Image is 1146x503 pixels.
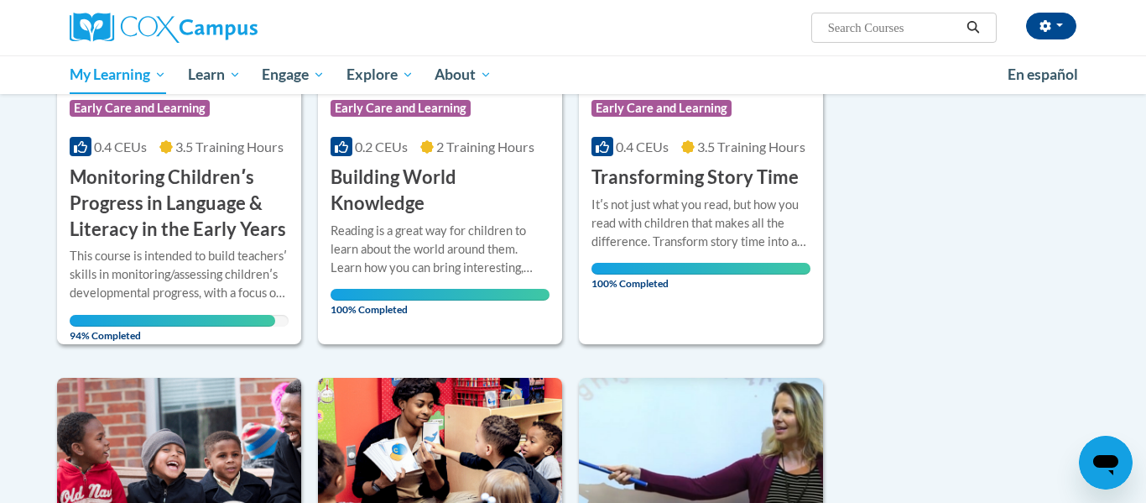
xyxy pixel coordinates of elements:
a: Explore [336,55,425,94]
span: My Learning [70,65,166,85]
h3: Transforming Story Time [591,165,799,191]
div: Your progress [331,289,550,301]
span: Engage [262,65,325,85]
h3: Building World Knowledge [331,165,550,217]
div: Main menu [44,55,1102,94]
div: Reading is a great way for children to learn about the world around them. Learn how you can bring... [331,222,550,277]
span: En español [1008,65,1078,83]
div: This course is intended to build teachersʹ skills in monitoring/assessing childrenʹs developmenta... [70,247,289,302]
input: Search Courses [826,18,961,38]
span: 2 Training Hours [436,139,534,155]
iframe: Button to launch messaging window [1079,436,1133,490]
span: 0.4 CEUs [94,139,147,155]
a: About [425,55,503,94]
a: Learn [177,55,252,94]
a: Engage [251,55,336,94]
span: Early Care and Learning [591,100,732,117]
span: 3.5 Training Hours [175,139,284,155]
span: 100% Completed [331,289,550,316]
button: Search [961,18,986,38]
span: About [435,65,492,85]
a: Cox Campus [70,13,388,43]
h3: Monitoring Childrenʹs Progress in Language & Literacy in the Early Years [70,165,289,242]
span: 100% Completed [591,263,810,290]
span: Explore [346,65,414,85]
div: Your progress [591,263,810,275]
span: 3.5 Training Hours [697,139,805,155]
img: Cox Campus [70,13,258,43]
a: My Learning [59,55,177,94]
span: Early Care and Learning [70,100,210,117]
span: 0.4 CEUs [616,139,669,155]
button: Account Settings [1026,13,1076,39]
span: Learn [188,65,241,85]
div: Itʹs not just what you read, but how you read with children that makes all the difference. Transf... [591,196,810,251]
a: En español [997,57,1089,92]
div: Your progress [70,315,275,327]
span: 94% Completed [70,315,275,342]
span: Early Care and Learning [331,100,471,117]
span: 0.2 CEUs [355,139,408,155]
